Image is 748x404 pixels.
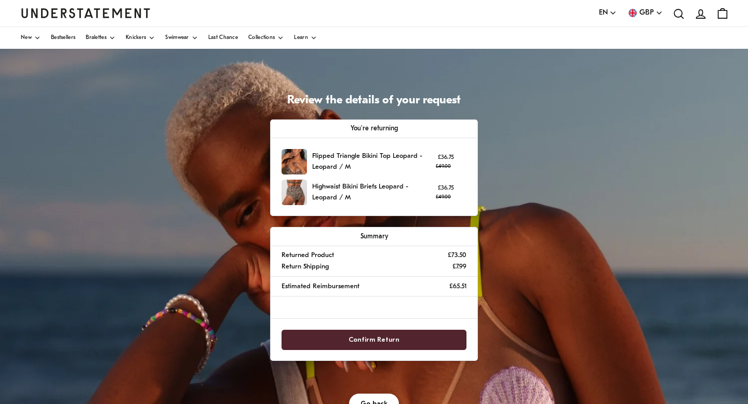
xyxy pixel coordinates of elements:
span: Swimwear [165,35,189,41]
p: You're returning [282,123,466,134]
p: Returned Product [282,250,334,261]
strike: £49.00 [436,195,451,199]
span: Last Chance [208,35,238,41]
p: Estimated Reimbursement [282,281,359,292]
img: 72_b1b21946-f641-4be5-8a11-6eb432800e3d.jpg [282,149,307,174]
a: Knickers [126,27,155,49]
p: Flipped Triangle Bikini Top Leopard - Leopard / M [312,151,431,173]
a: Swimwear [165,27,197,49]
h1: Review the details of your request [270,93,478,109]
img: LEPS-HIW-107-1.jpg [282,180,307,205]
p: £36.75 [436,153,456,171]
p: Return Shipping [282,261,329,272]
strike: £49.00 [436,164,451,169]
a: Last Chance [208,27,238,49]
span: Bralettes [86,35,106,41]
a: Learn [294,27,317,49]
span: Learn [294,35,308,41]
p: £7.99 [452,261,466,272]
span: New [21,35,32,41]
span: Bestsellers [51,35,75,41]
p: £65.51 [449,281,466,292]
span: Knickers [126,35,146,41]
p: Summary [282,231,466,242]
button: EN [599,7,617,19]
span: GBP [639,7,654,19]
span: Confirm Return [349,330,399,349]
p: £36.75 [436,183,456,201]
a: Understatement Homepage [21,8,151,18]
a: Bralettes [86,27,115,49]
p: £73.50 [448,250,466,261]
p: Highwaist Bikini Briefs Leopard - Leopard / M [312,181,431,204]
a: Bestsellers [51,27,75,49]
a: Collections [248,27,284,49]
a: New [21,27,41,49]
span: EN [599,7,608,19]
button: Confirm Return [282,330,466,350]
button: GBP [627,7,663,19]
span: Collections [248,35,275,41]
